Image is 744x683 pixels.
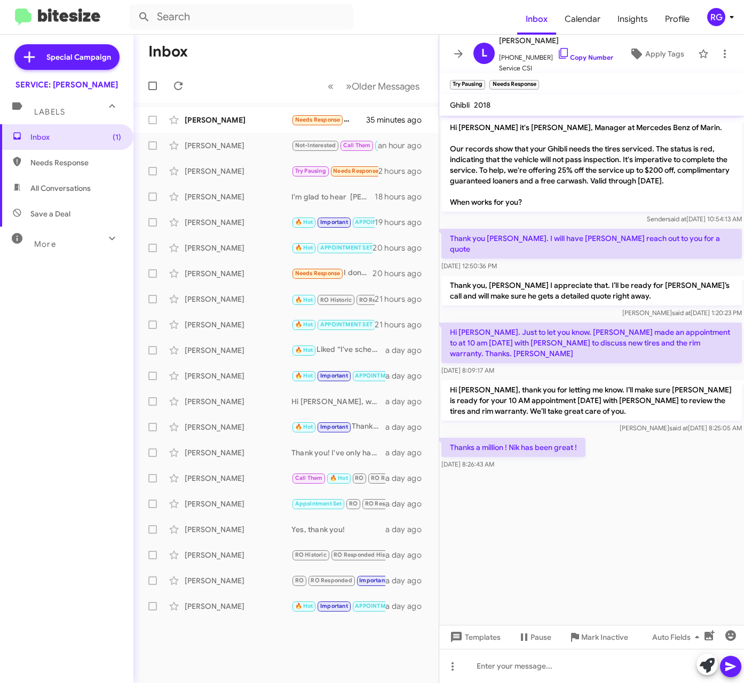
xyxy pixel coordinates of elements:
div: 2-3 hours with the wash [291,242,373,254]
span: RO Responded [311,577,352,584]
div: [PERSON_NAME] [185,524,291,535]
div: [PERSON_NAME] [185,473,291,484]
div: Thanks a million ! Nik has been great ! [291,165,378,177]
span: RO Responded Historic [359,296,423,303]
span: RO Responded Historic [334,551,398,558]
div: [PERSON_NAME] [185,601,291,612]
button: Auto Fields [644,628,712,647]
span: Important [320,423,348,430]
span: APPOINTMENT SET [320,321,373,328]
span: 🔥 Hot [330,475,348,481]
div: [PERSON_NAME] [185,422,291,432]
div: [PERSON_NAME] [185,191,291,202]
span: Labels [34,107,65,117]
div: a day ago [385,575,430,586]
div: a day ago [385,473,430,484]
span: APPOINTMENT SET [355,602,407,609]
a: Insights [609,4,656,35]
div: Thank you though [291,369,385,382]
span: Important [320,372,348,379]
span: [DATE] 8:09:17 AM [441,366,494,374]
p: Hi [PERSON_NAME]. Just to let you know. [PERSON_NAME] made an appointment to at 10 am [DATE] with... [441,323,742,363]
div: 21 hours ago [375,319,430,330]
span: Older Messages [352,81,420,92]
span: Call Them [295,475,323,481]
span: [PERSON_NAME] [499,34,613,47]
span: 🔥 Hot [295,347,313,353]
div: Hi [PERSON_NAME], I can make an appointment for you with the 25% off for the alignment. What is a... [291,318,375,331]
span: RO Historic [295,551,327,558]
div: [PERSON_NAME] [185,140,291,151]
span: Needs Response [30,157,121,168]
div: 2 hours ago [378,166,430,176]
span: Important [320,219,348,226]
a: Profile [656,4,698,35]
span: Inbox [30,132,121,142]
div: [PERSON_NAME] [185,166,291,176]
small: Try Pausing [450,80,485,90]
span: Not-Interested [295,142,336,149]
div: a day ago [385,447,430,458]
button: Apply Tags [620,44,693,63]
span: Sender [DATE] 10:54:13 AM [647,215,742,223]
div: Yes, thank you! [291,524,385,535]
div: a day ago [385,550,430,560]
span: [PERSON_NAME] [DATE] 8:25:05 AM [620,424,742,432]
div: 18 hours ago [375,191,430,202]
a: Special Campaign [14,44,120,70]
span: Auto Fields [652,628,703,647]
div: a day ago [385,396,430,407]
p: Thank you [PERSON_NAME]. I will have [PERSON_NAME] reach out to you for a quote [441,229,742,259]
div: 20 hours ago [373,268,430,279]
p: Hi [PERSON_NAME] it's [PERSON_NAME], Manager at Mercedes Benz of Marin. Our records show that you... [441,118,742,212]
p: Thanks a million ! Nik has been great ! [441,438,585,457]
span: said at [672,309,691,317]
a: Copy Number [557,53,613,61]
p: Thank you, [PERSON_NAME] I appreciate that. I’ll be ready for [PERSON_NAME]’s call and will make ... [441,276,742,306]
h1: Inbox [148,43,188,60]
div: 21 hours ago [375,294,430,304]
div: [PERSON_NAME] [185,115,291,125]
span: Special Campaign [46,52,111,62]
div: [PERSON_NAME] [185,243,291,253]
div: 35 minutes ago [366,115,430,125]
div: How much do you charge for A7 service? [291,114,366,126]
span: Try Pausing [295,167,326,174]
div: Hi [PERSON_NAME], we would want to diagnose the vehicle 1st to confirm. If the whole trans module... [291,396,385,407]
div: [PERSON_NAME] [185,217,291,228]
div: a day ago [385,601,430,612]
span: « [328,79,334,93]
span: Needs Response [295,116,341,123]
div: [PERSON_NAME] [185,499,291,509]
span: said at [669,424,688,432]
button: Previous [321,75,340,97]
button: Templates [439,628,509,647]
span: 🔥 Hot [295,296,313,303]
span: 🔥 Hot [295,372,313,379]
span: Mark Inactive [581,628,628,647]
span: Important [320,602,348,609]
button: Mark Inactive [560,628,637,647]
span: (1) [113,132,121,142]
span: Calendar [556,4,609,35]
div: yes thank you [291,497,385,510]
nav: Page navigation example [322,75,426,97]
button: RG [698,8,732,26]
button: Pause [509,628,560,647]
p: Hi [PERSON_NAME], thank you for letting me know. I’ll make sure [PERSON_NAME] is ready for your 1... [441,380,742,421]
span: Pause [531,628,551,647]
div: 19 hours ago [375,217,430,228]
div: Thanks so much! [291,421,385,433]
a: Inbox [517,4,556,35]
span: All Conversations [30,183,91,194]
div: Thank you! I've only had my GLA for a couple of years, so I won't be looking for a new car for a ... [291,447,385,458]
div: [PERSON_NAME] [185,371,291,381]
small: Needs Response [489,80,539,90]
div: I've scheduled your appointment for the service [DATE] at 9 AM. Thank you, and we'll see you then! [291,139,378,151]
span: RO Responded [365,500,406,507]
div: Inbound Call [291,292,375,306]
span: RO [355,475,363,481]
div: Thanks See you then [291,216,375,228]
